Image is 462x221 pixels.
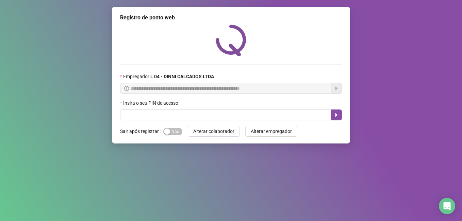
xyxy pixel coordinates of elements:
[216,24,246,56] img: QRPoint
[124,86,129,91] span: info-circle
[120,99,183,107] label: Insira o seu PIN de acesso
[120,14,342,22] div: Registro de ponto web
[334,112,339,118] span: caret-right
[251,128,292,135] span: Alterar empregador
[120,126,163,137] label: Sair após registrar
[245,126,297,137] button: Alterar empregador
[193,128,234,135] span: Alterar colaborador
[188,126,240,137] button: Alterar colaborador
[123,73,214,80] span: Empregador :
[150,74,214,79] strong: L 04 - DINNI CALCADOS LTDA
[439,198,455,214] div: Open Intercom Messenger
